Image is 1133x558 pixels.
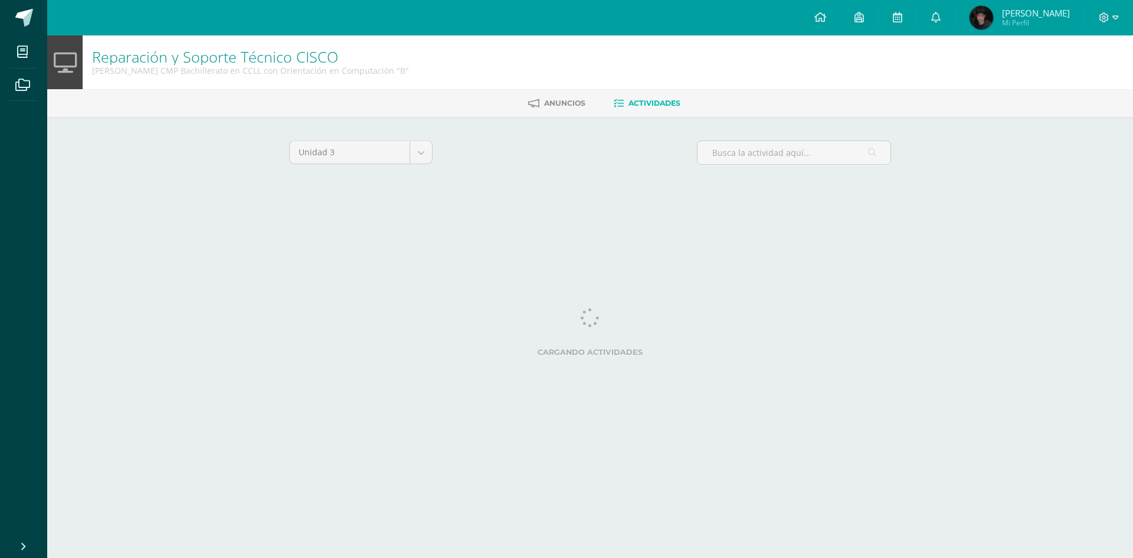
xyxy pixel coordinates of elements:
[528,94,585,113] a: Anuncios
[1002,7,1070,19] span: [PERSON_NAME]
[299,141,401,164] span: Unidad 3
[290,141,432,164] a: Unidad 3
[289,348,891,357] label: Cargando actividades
[614,94,680,113] a: Actividades
[698,141,890,164] input: Busca la actividad aquí...
[1002,18,1070,28] span: Mi Perfil
[544,99,585,107] span: Anuncios
[92,65,409,76] div: Quinto Bachillerato CMP Bachillerato en CCLL con Orientación en Computación 'B'
[92,48,409,65] h1: Reparación y Soporte Técnico CISCO
[92,47,338,67] a: Reparación y Soporte Técnico CISCO
[970,6,993,30] img: d723f480a93857577efc22627a0b9ad7.png
[628,99,680,107] span: Actividades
